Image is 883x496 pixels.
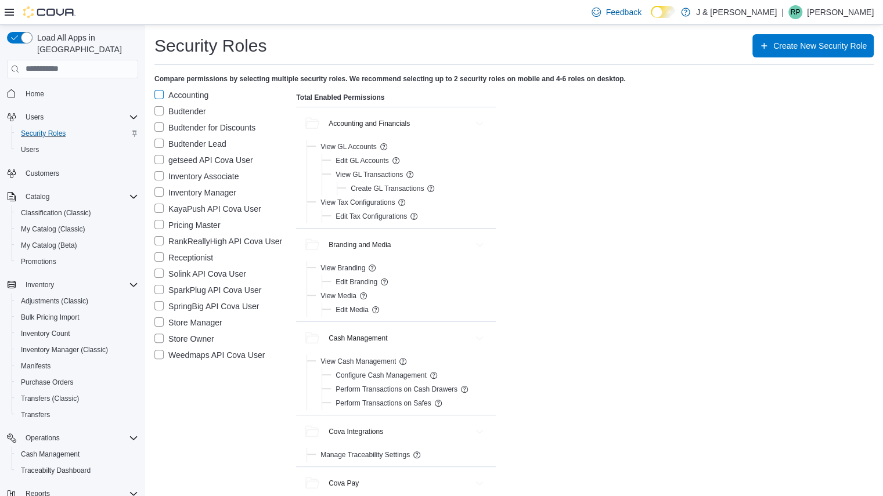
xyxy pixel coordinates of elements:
[12,237,143,254] button: My Catalog (Beta)
[296,93,384,102] h4: Total Enabled Permissions
[33,32,138,55] span: Load All Apps in [GEOGRAPHIC_DATA]
[16,343,138,357] span: Inventory Manager (Classic)
[781,5,784,19] p: |
[296,261,496,321] div: Branding and Media
[16,255,61,269] a: Promotions
[154,234,282,248] label: RankReallyHigh API Cova User
[2,109,143,125] button: Users
[21,110,138,124] span: Users
[320,289,356,303] button: View Media
[16,447,84,461] a: Cash Management
[21,296,88,306] span: Adjustments (Classic)
[16,408,138,422] span: Transfers
[16,310,84,324] a: Bulk Pricing Import
[154,34,266,57] h1: Security Roles
[12,390,143,407] button: Transfers (Classic)
[16,206,138,220] span: Classification (Classic)
[26,280,54,289] span: Inventory
[305,117,470,131] button: Accounting and Financials
[336,275,377,289] button: Edit Branding
[16,359,55,373] a: Manifests
[12,254,143,270] button: Promotions
[21,450,80,459] span: Cash Management
[296,448,496,466] div: Cova Integrations
[12,446,143,462] button: Cash Management
[16,310,138,324] span: Bulk Pricing Import
[336,170,403,179] span: View GL Transactions
[16,327,138,341] span: Inventory Count
[16,238,138,252] span: My Catalog (Beta)
[16,126,138,140] span: Security Roles
[16,392,84,406] a: Transfers (Classic)
[16,255,138,269] span: Promotions
[473,331,486,345] button: Cash Management
[26,433,60,443] span: Operations
[320,291,356,301] span: View Media
[12,325,143,342] button: Inventory Count
[16,375,138,389] span: Purchase Orders
[23,6,75,18] img: Cova
[336,382,457,396] button: Perform Transactions on Cash Drawers
[16,464,95,477] a: Traceabilty Dashboard
[21,410,50,419] span: Transfers
[154,251,213,265] label: Receptionist
[305,425,470,439] button: Cova Integrations
[336,371,427,380] span: Configure Cash Management
[320,354,396,368] button: View Cash Management
[154,74,874,84] h4: Compare permissions by selecting multiple security roles. We recommend selecting up to 2 security...
[21,278,59,292] button: Inventory
[2,277,143,293] button: Inventory
[16,143,138,157] span: Users
[12,374,143,390] button: Purchase Orders
[320,357,396,366] span: View Cash Management
[336,154,389,168] button: Edit GL Accounts
[473,238,486,252] button: Branding and Media
[336,305,369,314] span: Edit Media
[12,342,143,358] button: Inventory Manager (Classic)
[336,212,407,221] span: Edit Tax Configurations
[2,165,143,182] button: Customers
[305,476,470,490] button: Cova Pay
[16,392,138,406] span: Transfers (Classic)
[16,206,96,220] a: Classification (Classic)
[12,205,143,221] button: Classification (Classic)
[12,462,143,479] button: Traceabilty Dashboard
[2,85,143,102] button: Home
[154,348,265,362] label: Weedmaps API Cova User
[154,283,261,297] label: SparkPlug API Cova User
[154,88,208,102] label: Accounting
[16,294,138,308] span: Adjustments (Classic)
[329,119,410,128] div: Accounting and Financials
[16,143,44,157] a: Users
[154,267,246,281] label: Solink API Cova User
[12,293,143,309] button: Adjustments (Classic)
[21,394,79,403] span: Transfers (Classic)
[16,222,90,236] a: My Catalog (Classic)
[320,450,410,459] span: Manage Traceability Settings
[336,368,427,382] button: Configure Cash Management
[21,313,80,322] span: Bulk Pricing Import
[320,142,377,151] span: View GL Accounts
[296,354,496,415] div: Cash Management
[336,277,377,287] span: Edit Branding
[16,238,82,252] a: My Catalog (Beta)
[12,142,143,158] button: Users
[154,153,253,167] label: getseed API Cova User
[320,198,395,207] span: View Tax Configurations
[336,399,431,408] span: Perform Transactions on Safes
[21,166,64,180] a: Customers
[305,238,470,252] button: Branding and Media
[473,117,486,131] button: Accounting and Financials
[154,186,236,200] label: Inventory Manager
[16,447,138,461] span: Cash Management
[21,361,51,371] span: Manifests
[21,466,91,475] span: Traceabilty Dashboard
[336,396,431,410] button: Perform Transactions on Safes
[16,126,70,140] a: Security Roles
[807,5,874,19] p: [PERSON_NAME]
[606,6,641,18] span: Feedback
[154,137,226,151] label: Budtender Lead
[336,168,403,182] button: View GL Transactions
[788,5,802,19] div: Raj Patel
[320,140,377,154] button: View GL Accounts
